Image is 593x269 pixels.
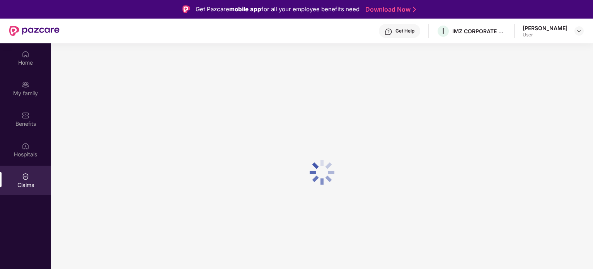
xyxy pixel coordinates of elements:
img: svg+xml;base64,PHN2ZyBpZD0iQ2xhaW0iIHhtbG5zPSJodHRwOi8vd3d3LnczLm9yZy8yMDAwL3N2ZyIgd2lkdGg9IjIwIi... [22,173,29,180]
img: svg+xml;base64,PHN2ZyBpZD0iSG9zcGl0YWxzIiB4bWxucz0iaHR0cDovL3d3dy53My5vcmcvMjAwMC9zdmciIHdpZHRoPS... [22,142,29,150]
div: [PERSON_NAME] [523,24,567,32]
span: I [442,26,444,36]
strong: mobile app [229,5,261,13]
img: svg+xml;base64,PHN2ZyB3aWR0aD0iMjAiIGhlaWdodD0iMjAiIHZpZXdCb3g9IjAgMCAyMCAyMCIgZmlsbD0ibm9uZSIgeG... [22,81,29,89]
img: Logo [182,5,190,13]
img: svg+xml;base64,PHN2ZyBpZD0iQmVuZWZpdHMiIHhtbG5zPSJodHRwOi8vd3d3LnczLm9yZy8yMDAwL3N2ZyIgd2lkdGg9Ij... [22,111,29,119]
img: New Pazcare Logo [9,26,60,36]
div: User [523,32,567,38]
img: Stroke [413,5,416,14]
img: svg+xml;base64,PHN2ZyBpZD0iSG9tZSIgeG1sbnM9Imh0dHA6Ly93d3cudzMub3JnLzIwMDAvc3ZnIiB3aWR0aD0iMjAiIG... [22,50,29,58]
a: Download Now [365,5,414,14]
img: svg+xml;base64,PHN2ZyBpZD0iSGVscC0zMngzMiIgeG1sbnM9Imh0dHA6Ly93d3cudzMub3JnLzIwMDAvc3ZnIiB3aWR0aD... [385,28,392,36]
div: Get Pazcare for all your employee benefits need [196,5,360,14]
img: svg+xml;base64,PHN2ZyBpZD0iRHJvcGRvd24tMzJ4MzIiIHhtbG5zPSJodHRwOi8vd3d3LnczLm9yZy8yMDAwL3N2ZyIgd2... [576,28,582,34]
div: IMZ CORPORATE PRIVATE LIMITED [452,27,506,35]
div: Get Help [395,28,414,34]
